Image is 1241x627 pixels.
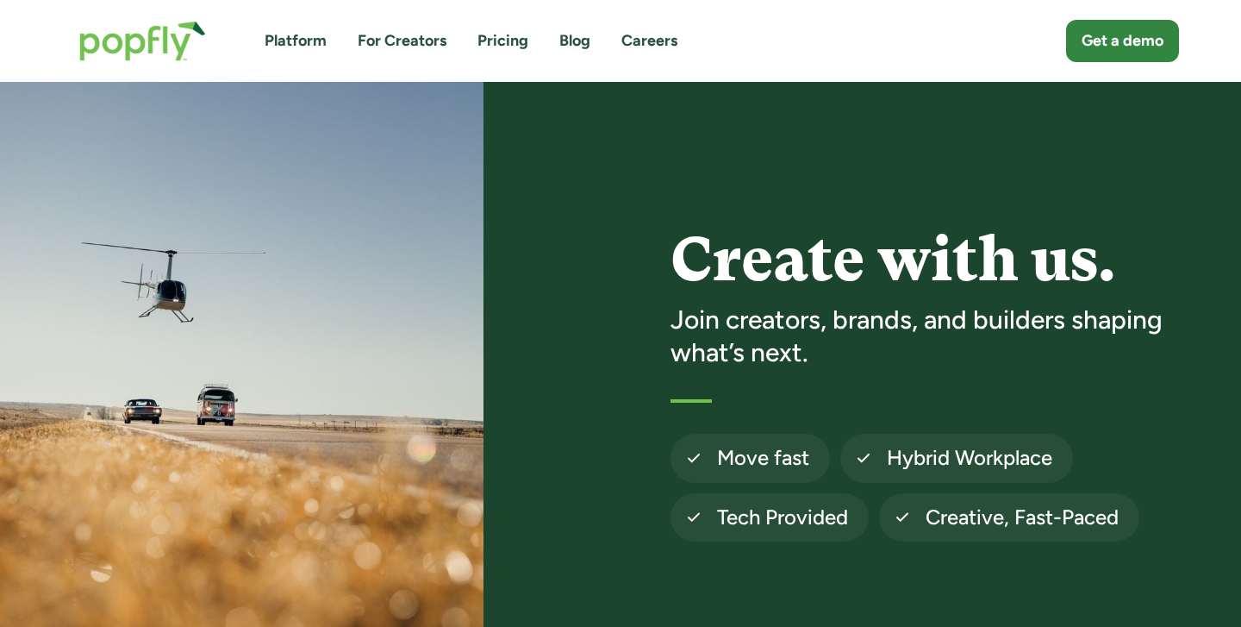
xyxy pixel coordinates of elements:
a: Platform [265,30,327,52]
a: Blog [559,30,590,52]
div: Get a demo [1082,30,1163,52]
a: Pricing [477,30,528,52]
a: Get a demo [1066,20,1179,62]
h4: Move fast [717,444,809,472]
a: For Creators [358,30,446,52]
h4: Creative, Fast-Paced [926,504,1119,531]
a: Careers [621,30,677,52]
a: home [62,3,223,78]
h3: Join creators, brands, and builders shaping what’s next. [670,304,1191,368]
h4: Tech Provided [717,504,848,531]
h1: Create with us. [670,227,1191,293]
h4: Hybrid Workplace [887,444,1052,472]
